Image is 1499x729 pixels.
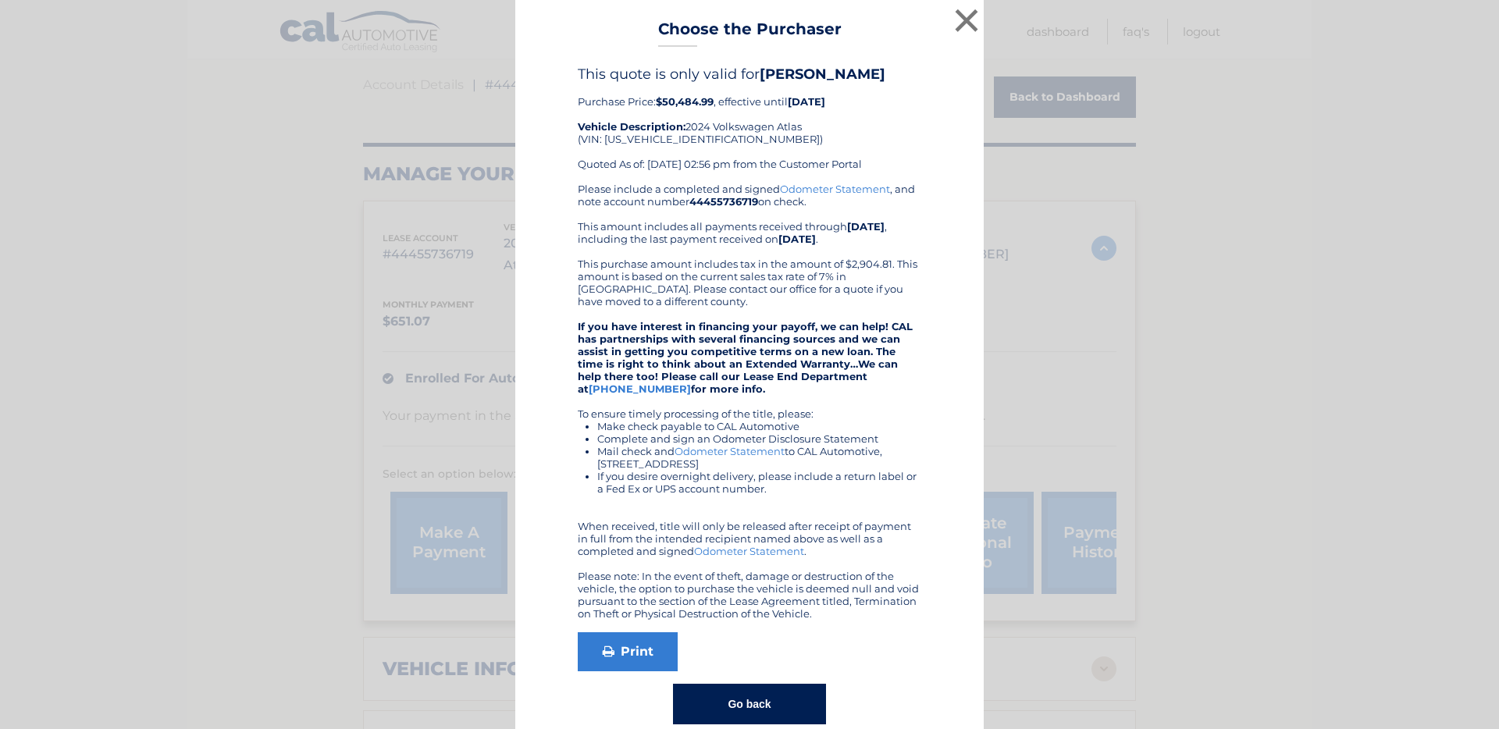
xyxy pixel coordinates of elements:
[578,632,678,671] a: Print
[689,195,758,208] b: 44455736719
[951,5,982,36] button: ×
[597,470,921,495] li: If you desire overnight delivery, please include a return label or a Fed Ex or UPS account number.
[578,183,921,620] div: Please include a completed and signed , and note account number on check. This amount includes al...
[778,233,816,245] b: [DATE]
[597,432,921,445] li: Complete and sign an Odometer Disclosure Statement
[597,445,921,470] li: Mail check and to CAL Automotive, [STREET_ADDRESS]
[578,320,913,395] strong: If you have interest in financing your payoff, we can help! CAL has partnerships with several fin...
[673,684,825,724] button: Go back
[597,420,921,432] li: Make check payable to CAL Automotive
[847,220,885,233] b: [DATE]
[589,382,691,395] a: [PHONE_NUMBER]
[578,66,921,183] div: Purchase Price: , effective until 2024 Volkswagen Atlas (VIN: [US_VEHICLE_IDENTIFICATION_NUMBER])...
[788,95,825,108] b: [DATE]
[578,66,921,83] h4: This quote is only valid for
[760,66,885,83] b: [PERSON_NAME]
[694,545,804,557] a: Odometer Statement
[658,20,842,47] h3: Choose the Purchaser
[578,120,685,133] strong: Vehicle Description:
[675,445,785,457] a: Odometer Statement
[780,183,890,195] a: Odometer Statement
[656,95,714,108] b: $50,484.99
